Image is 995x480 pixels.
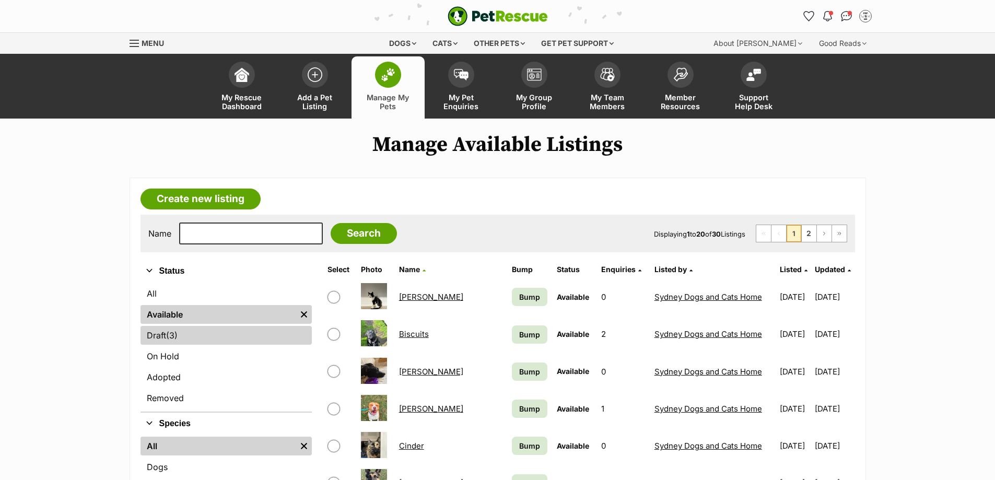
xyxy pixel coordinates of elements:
[776,428,814,464] td: [DATE]
[657,93,704,111] span: Member Resources
[331,223,397,244] input: Search
[756,225,771,242] span: First page
[553,261,596,278] th: Status
[654,230,745,238] span: Displaying to of Listings
[815,265,845,274] span: Updated
[130,33,171,52] a: Menu
[771,225,786,242] span: Previous page
[448,6,548,26] a: PetRescue
[654,329,762,339] a: Sydney Dogs and Cats Home
[512,288,547,306] a: Bump
[557,404,589,413] span: Available
[780,265,802,274] span: Listed
[399,404,463,414] a: [PERSON_NAME]
[365,93,412,111] span: Manage My Pets
[141,368,312,387] a: Adopted
[857,8,874,25] button: My account
[142,39,164,48] span: Menu
[466,33,532,54] div: Other pets
[519,403,540,414] span: Bump
[776,391,814,427] td: [DATE]
[399,292,463,302] a: [PERSON_NAME]
[654,265,693,274] a: Listed by
[141,417,312,430] button: Species
[382,33,424,54] div: Dogs
[141,326,312,345] a: Draft
[801,8,817,25] a: Favourites
[508,261,552,278] th: Bump
[687,230,690,238] strong: 1
[597,428,649,464] td: 0
[815,279,853,315] td: [DATE]
[141,389,312,407] a: Removed
[296,437,312,455] a: Remove filter
[519,366,540,377] span: Bump
[357,261,394,278] th: Photo
[527,68,542,81] img: group-profile-icon-3fa3cf56718a62981997c0bc7e787c4b2cf8bcc04b72c1350f741eb67cf2f40e.svg
[601,265,636,274] span: translation missing: en.admin.listings.index.attributes.enquiries
[557,441,589,450] span: Available
[141,284,312,303] a: All
[597,391,649,427] td: 1
[696,230,705,238] strong: 20
[815,265,851,274] a: Updated
[801,8,874,25] ul: Account quick links
[399,265,426,274] a: Name
[597,279,649,315] td: 0
[756,225,847,242] nav: Pagination
[584,93,631,111] span: My Team Members
[296,305,312,324] a: Remove filter
[787,225,801,242] span: Page 1
[601,265,641,274] a: Enquiries
[860,11,871,21] img: Sydney Dogs and Cats Home profile pic
[841,11,852,21] img: chat-41dd97257d64d25036548639549fe6c8038ab92f7586957e7f3b1b290dea8141.svg
[141,305,296,324] a: Available
[812,33,874,54] div: Good Reads
[148,229,171,238] label: Name
[166,329,178,342] span: (3)
[425,33,465,54] div: Cats
[519,329,540,340] span: Bump
[399,367,463,377] a: [PERSON_NAME]
[141,264,312,278] button: Status
[597,316,649,352] td: 2
[644,56,717,119] a: Member Resources
[399,441,424,451] a: Cinder
[654,265,687,274] span: Listed by
[534,33,621,54] div: Get pet support
[712,230,721,238] strong: 30
[706,33,810,54] div: About [PERSON_NAME]
[323,261,356,278] th: Select
[399,329,429,339] a: Biscuits
[717,56,790,119] a: Support Help Desk
[399,265,420,274] span: Name
[438,93,485,111] span: My Pet Enquiries
[557,367,589,376] span: Available
[454,69,469,80] img: pet-enquiries-icon-7e3ad2cf08bfb03b45e93fb7055b45f3efa6380592205ae92323e6603595dc1f.svg
[802,225,816,242] a: Page 2
[815,316,853,352] td: [DATE]
[597,354,649,390] td: 0
[832,225,847,242] a: Last page
[218,93,265,111] span: My Rescue Dashboard
[448,6,548,26] img: logo-e224e6f780fb5917bec1dbf3a21bbac754714ae5b6737aabdf751b685950b380.svg
[512,400,547,418] a: Bump
[141,189,261,209] a: Create new listing
[278,56,352,119] a: Add a Pet Listing
[820,8,836,25] button: Notifications
[512,325,547,344] a: Bump
[291,93,338,111] span: Add a Pet Listing
[557,292,589,301] span: Available
[512,362,547,381] a: Bump
[654,404,762,414] a: Sydney Dogs and Cats Home
[654,441,762,451] a: Sydney Dogs and Cats Home
[512,437,547,455] a: Bump
[511,93,558,111] span: My Group Profile
[780,265,807,274] a: Listed
[746,68,761,81] img: help-desk-icon-fdf02630f3aa405de69fd3d07c3f3aa587a6932b1a1747fa1d2bba05be0121f9.svg
[308,67,322,82] img: add-pet-listing-icon-0afa8454b4691262ce3f59096e99ab1cd57d4a30225e0717b998d2c9b9846f56.svg
[823,11,832,21] img: notifications-46538b983faf8c2785f20acdc204bb7945ddae34d4c08c2a6579f10ce5e182be.svg
[519,291,540,302] span: Bump
[673,67,688,81] img: member-resources-icon-8e73f808a243e03378d46382f2149f9095a855e16c252ad45f914b54edf8863c.svg
[815,391,853,427] td: [DATE]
